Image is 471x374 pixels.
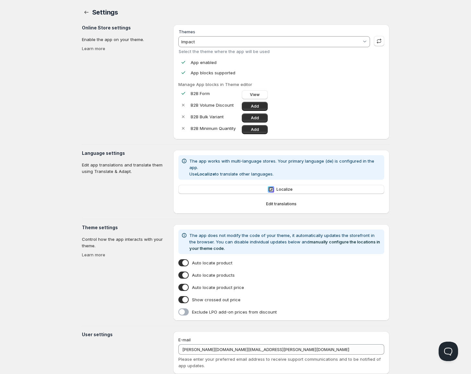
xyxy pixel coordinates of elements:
div: Select the theme where the app will be used [179,49,370,54]
a: View [242,90,268,99]
a: Learn more [82,252,105,257]
p: Enable the app on your theme. [82,36,168,43]
p: B2B Volume Discount [191,102,239,108]
a: Add [242,102,268,111]
span: Settings [92,8,118,16]
span: Exclude LPO add-on prices from discount [192,309,277,315]
h3: User settings [82,331,168,338]
h3: Online Store settings [82,25,168,31]
a: Add [242,113,268,123]
a: Add [242,125,268,134]
button: Edit translations [178,199,384,208]
span: View [250,92,260,97]
span: Auto locate product price [192,284,244,291]
p: App enabled [191,59,217,66]
p: Manage App blocks in Theme editor [178,81,384,88]
span: Add [251,115,259,121]
h3: Theme settings [82,224,168,231]
p: B2B Minimum Quantity [191,125,239,132]
a: Learn more [82,46,105,51]
button: LocalizeLocalize [178,185,384,194]
span: Auto locate products [192,272,235,278]
p: App blocks supported [191,69,235,76]
span: Add [251,104,259,109]
a: manually configure the locations in your theme code. [189,239,380,251]
span: E-mail [178,337,191,342]
span: Localize [276,187,293,192]
span: Auto locate product [192,260,232,266]
p: Control how the app interacts with your theme. [82,236,168,249]
label: Themes [179,29,195,34]
span: Edit translations [266,201,297,207]
span: Show crossed out price [192,296,241,303]
p: B2B Form [191,90,239,97]
span: Please enter your preferred email address to receive support communications and to be notified of... [178,357,381,368]
p: B2B Bulk Variant [191,113,239,120]
h3: Language settings [82,150,168,156]
b: Localize [197,171,215,176]
iframe: Help Scout Beacon - Open [439,342,458,361]
img: Localize [268,186,274,193]
p: The app works with multi-language stores. Your primary language (de) is configured in the app. Us... [189,158,381,177]
p: The app does not modify the code of your theme, it automatically updates the storefront in the br... [189,232,381,251]
span: Add [251,127,259,132]
p: Edit app translations and translate them using Translate & Adapt. [82,162,168,175]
